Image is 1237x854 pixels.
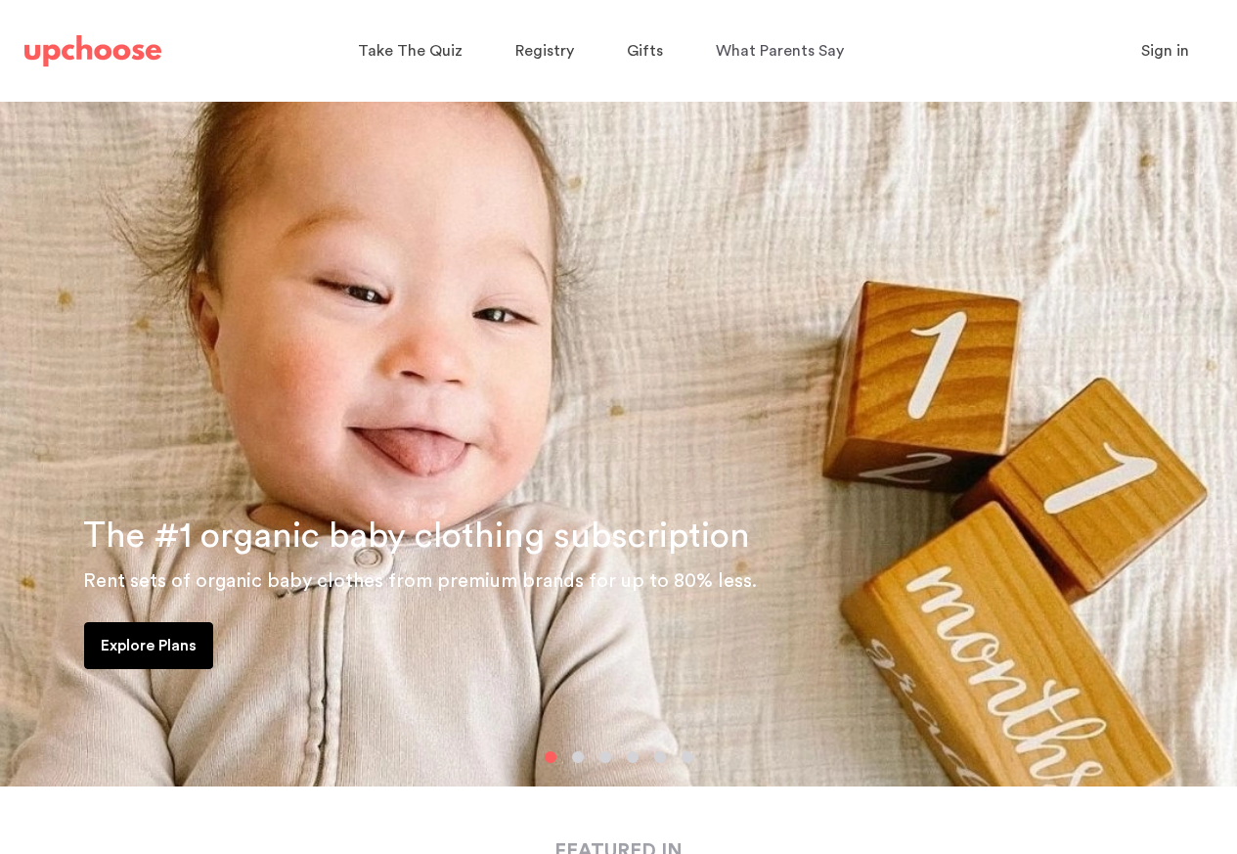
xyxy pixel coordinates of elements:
[358,43,463,59] span: Take The Quiz
[1117,31,1214,70] button: Sign in
[716,32,850,70] a: What Parents Say
[1141,43,1189,59] span: Sign in
[515,43,574,59] span: Registry
[83,518,750,554] span: The #1 organic baby clothing subscription
[627,43,663,59] span: Gifts
[84,622,213,669] a: Explore Plans
[515,32,580,70] a: Registry
[24,35,161,67] img: UpChoose
[716,43,844,59] span: What Parents Say
[83,565,1214,597] p: Rent sets of organic baby clothes from premium brands for up to 80% less.
[627,32,669,70] a: Gifts
[101,634,197,657] p: Explore Plans
[358,32,468,70] a: Take The Quiz
[24,31,161,71] a: UpChoose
